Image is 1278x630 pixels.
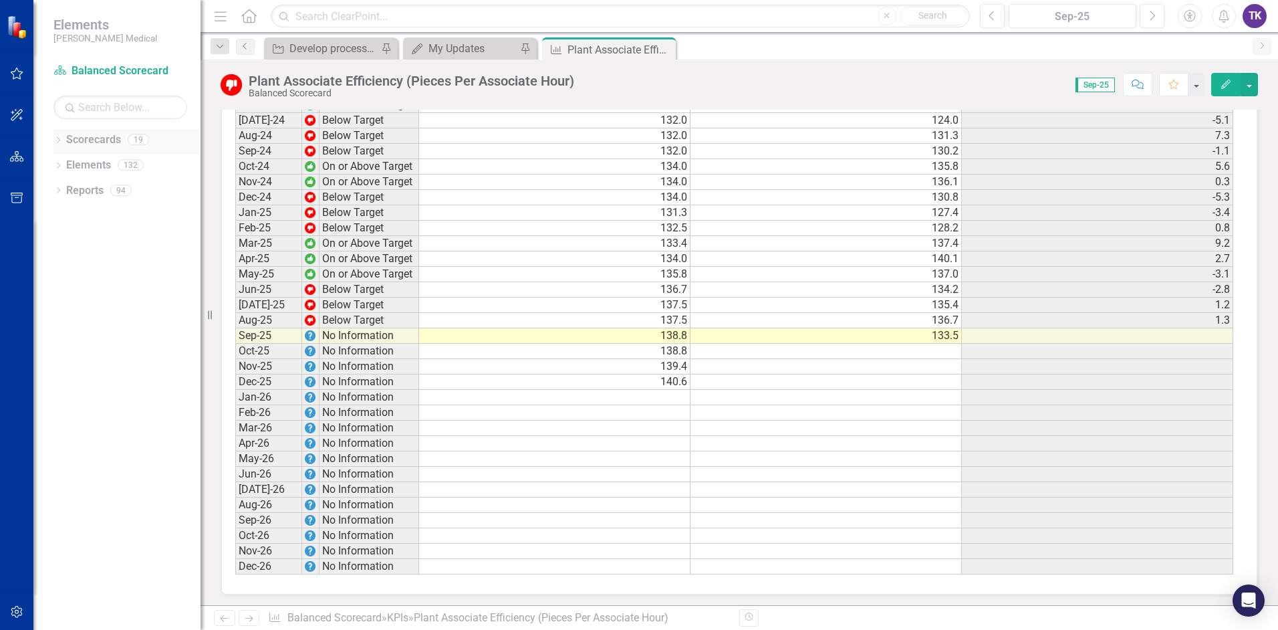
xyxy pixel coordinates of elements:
td: [DATE]-26 [235,482,302,498]
img: EPrye+mTK9pvt+TU27aWpTKctATH3YPfOpp6JwpcOnVRu8ICjoSzQQ4ga9ifFOM3l6IArfXMrAt88bUovrqVHL8P7rjhUPFG0... [305,392,315,403]
img: EPrye+mTK9pvt+TU27aWpTKctATH3YPfOpp6JwpcOnVRu8ICjoSzQQ4ga9ifFOM3l6IArfXMrAt88bUovrqVHL8P7rjhUPFG0... [305,407,315,418]
td: -5.1 [962,113,1233,128]
td: Jan-25 [235,205,302,221]
div: Plant Associate Efficiency (Pieces Per Associate Hour) [567,41,672,58]
td: 136.7 [690,313,962,328]
img: EPrye+mTK9pvt+TU27aWpTKctATH3YPfOpp6JwpcOnVRu8ICjoSzQQ4ga9ifFOM3l6IArfXMrAt88bUovrqVHL8P7rjhUPFG0... [305,530,315,541]
td: 134.0 [419,190,690,205]
img: EPrye+mTK9pvt+TU27aWpTKctATH3YPfOpp6JwpcOnVRu8ICjoSzQQ4ga9ifFOM3l6IArfXMrAt88bUovrqVHL8P7rjhUPFG0... [305,330,315,341]
div: 19 [128,134,149,146]
a: KPIs [387,611,408,624]
div: TK [1243,4,1267,28]
td: No Information [319,344,419,359]
td: 138.8 [419,328,690,344]
td: -1.1 [962,144,1233,159]
div: 132 [118,160,144,171]
img: w+6onZ6yCFk7QAAAABJRU5ErkJggg== [305,315,315,326]
td: 134.0 [419,159,690,175]
td: 132.0 [419,144,690,159]
span: Search [918,10,947,21]
img: EPrye+mTK9pvt+TU27aWpTKctATH3YPfOpp6JwpcOnVRu8ICjoSzQQ4ga9ifFOM3l6IArfXMrAt88bUovrqVHL8P7rjhUPFG0... [305,546,315,556]
img: wc+mapt77TOUwAAAABJRU5ErkJggg== [305,161,315,172]
img: wc+mapt77TOUwAAAABJRU5ErkJggg== [305,269,315,280]
td: Oct-25 [235,344,302,359]
a: Balanced Scorecard [287,611,382,624]
td: No Information [319,328,419,344]
td: No Information [319,467,419,482]
td: On or Above Target [319,251,419,267]
td: Apr-25 [235,251,302,267]
img: w+6onZ6yCFk7QAAAABJRU5ErkJggg== [305,284,315,295]
td: Aug-26 [235,498,302,513]
td: No Information [319,451,419,467]
a: Elements [66,158,111,173]
td: Below Target [319,313,419,328]
td: Dec-26 [235,559,302,574]
input: Search ClearPoint... [271,5,970,28]
a: Scorecards [66,132,121,148]
img: w+6onZ6yCFk7QAAAABJRU5ErkJggg== [305,146,315,156]
td: 127.4 [690,205,962,221]
small: [PERSON_NAME] Medical [53,33,157,43]
td: 138.8 [419,344,690,359]
td: Below Target [319,221,419,236]
td: Jun-26 [235,467,302,482]
td: No Information [319,528,419,544]
td: On or Above Target [319,175,419,190]
td: Below Target [319,282,419,298]
a: Develop process/capability to leverage projects across locations [267,40,378,57]
td: Apr-26 [235,436,302,451]
td: Feb-25 [235,221,302,236]
td: Below Target [319,205,419,221]
td: 5.6 [962,159,1233,175]
td: [DATE]-24 [235,113,302,128]
td: Nov-26 [235,544,302,559]
a: Reports [66,183,104,199]
td: Dec-25 [235,375,302,390]
td: 135.4 [690,298,962,313]
td: 128.2 [690,221,962,236]
img: EPrye+mTK9pvt+TU27aWpTKctATH3YPfOpp6JwpcOnVRu8ICjoSzQQ4ga9ifFOM3l6IArfXMrAt88bUovrqVHL8P7rjhUPFG0... [305,377,315,387]
td: 131.3 [419,205,690,221]
td: Mar-26 [235,421,302,436]
img: EPrye+mTK9pvt+TU27aWpTKctATH3YPfOpp6JwpcOnVRu8ICjoSzQQ4ga9ifFOM3l6IArfXMrAt88bUovrqVHL8P7rjhUPFG0... [305,500,315,510]
div: My Updates [428,40,517,57]
td: 137.4 [690,236,962,251]
td: Below Target [319,113,419,128]
td: 134.0 [419,251,690,267]
td: On or Above Target [319,159,419,175]
td: No Information [319,513,419,528]
td: 134.0 [419,175,690,190]
td: Sep-26 [235,513,302,528]
td: No Information [319,482,419,498]
img: w+6onZ6yCFk7QAAAABJRU5ErkJggg== [305,130,315,141]
td: 131.3 [690,128,962,144]
td: Feb-26 [235,405,302,421]
td: Nov-24 [235,175,302,190]
td: 136.1 [690,175,962,190]
td: 140.6 [419,375,690,390]
img: EPrye+mTK9pvt+TU27aWpTKctATH3YPfOpp6JwpcOnVRu8ICjoSzQQ4ga9ifFOM3l6IArfXMrAt88bUovrqVHL8P7rjhUPFG0... [305,484,315,495]
td: No Information [319,375,419,390]
td: 133.4 [419,236,690,251]
td: 134.2 [690,282,962,298]
td: Aug-24 [235,128,302,144]
img: w+6onZ6yCFk7QAAAABJRU5ErkJggg== [305,207,315,218]
img: w+6onZ6yCFk7QAAAABJRU5ErkJggg== [305,192,315,203]
td: No Information [319,405,419,421]
img: EPrye+mTK9pvt+TU27aWpTKctATH3YPfOpp6JwpcOnVRu8ICjoSzQQ4ga9ifFOM3l6IArfXMrAt88bUovrqVHL8P7rjhUPFG0... [305,515,315,526]
td: 136.7 [419,282,690,298]
span: Elements [53,17,157,33]
td: No Information [319,390,419,405]
td: 132.5 [419,221,690,236]
img: EPrye+mTK9pvt+TU27aWpTKctATH3YPfOpp6JwpcOnVRu8ICjoSzQQ4ga9ifFOM3l6IArfXMrAt88bUovrqVHL8P7rjhUPFG0... [305,453,315,464]
button: Search [900,7,967,25]
a: Balanced Scorecard [53,64,187,79]
td: Jun-25 [235,282,302,298]
a: My Updates [406,40,517,57]
img: w+6onZ6yCFk7QAAAABJRU5ErkJggg== [305,300,315,310]
div: » » [268,611,729,626]
img: wc+mapt77TOUwAAAABJRU5ErkJggg== [305,253,315,264]
td: 0.3 [962,175,1233,190]
div: Develop process/capability to leverage projects across locations [289,40,378,57]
